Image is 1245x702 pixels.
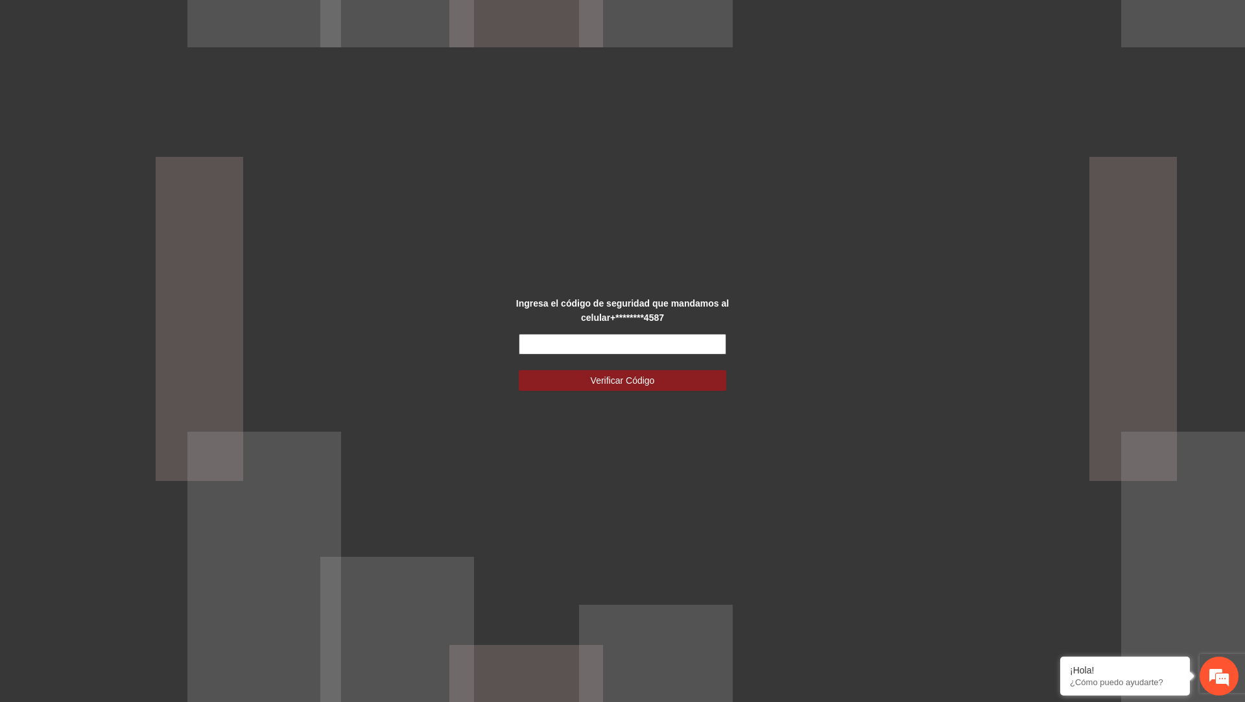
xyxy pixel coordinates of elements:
[516,298,729,323] strong: Ingresa el código de seguridad que mandamos al celular +********4587
[67,66,218,83] div: Chatee con nosotros ahora
[591,373,655,388] span: Verificar Código
[6,354,247,399] textarea: Escriba su mensaje y pulse “Intro”
[1070,665,1180,675] div: ¡Hola!
[1070,677,1180,687] p: ¿Cómo puedo ayudarte?
[519,370,726,391] button: Verificar Código
[213,6,244,38] div: Minimizar ventana de chat en vivo
[75,173,179,304] span: Estamos en línea.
